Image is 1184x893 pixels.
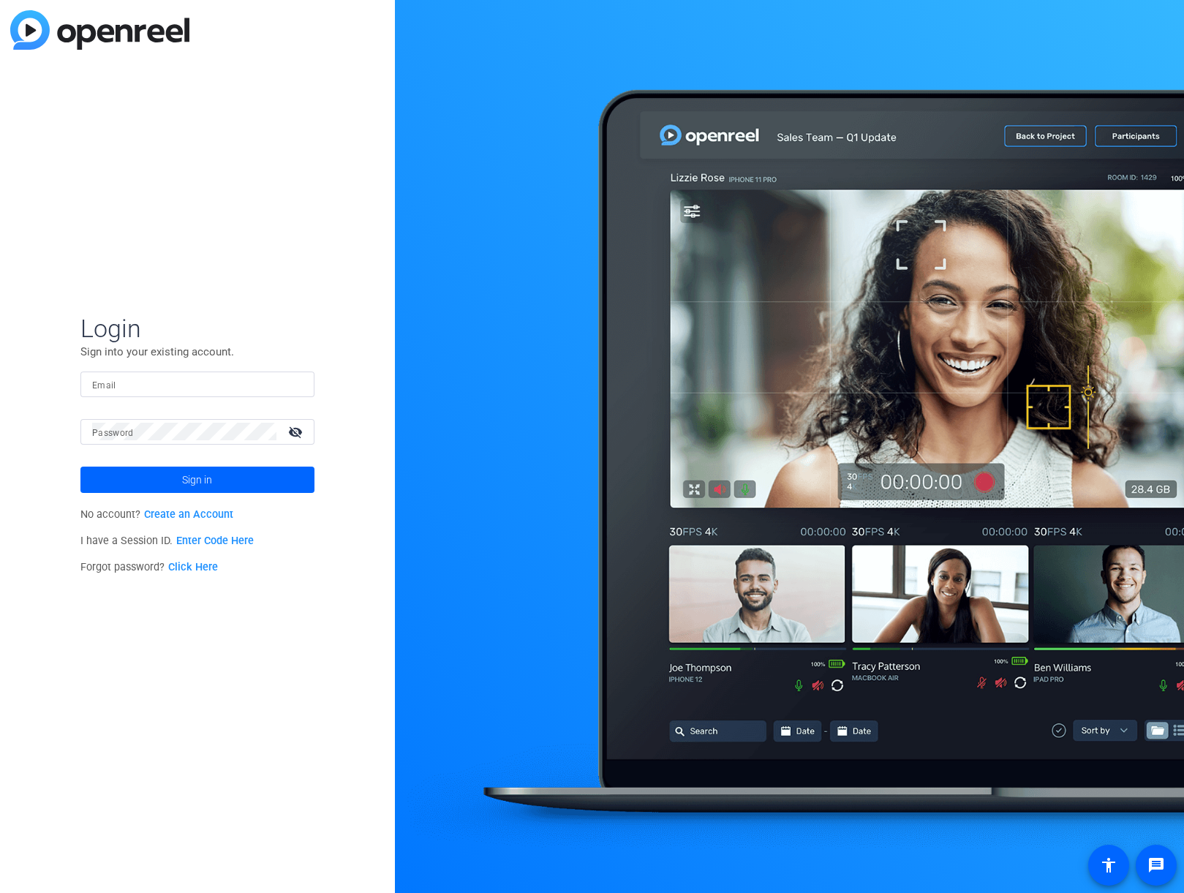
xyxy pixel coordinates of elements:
[80,535,254,547] span: I have a Session ID.
[80,313,314,344] span: Login
[279,421,314,442] mat-icon: visibility_off
[80,561,218,573] span: Forgot password?
[10,10,189,50] img: blue-gradient.svg
[168,561,218,573] a: Click Here
[1100,856,1117,874] mat-icon: accessibility
[80,344,314,360] p: Sign into your existing account.
[144,508,233,521] a: Create an Account
[92,428,134,438] mat-label: Password
[92,375,303,393] input: Enter Email Address
[80,467,314,493] button: Sign in
[176,535,254,547] a: Enter Code Here
[182,461,212,498] span: Sign in
[92,380,116,391] mat-label: Email
[80,508,233,521] span: No account?
[1147,856,1165,874] mat-icon: message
